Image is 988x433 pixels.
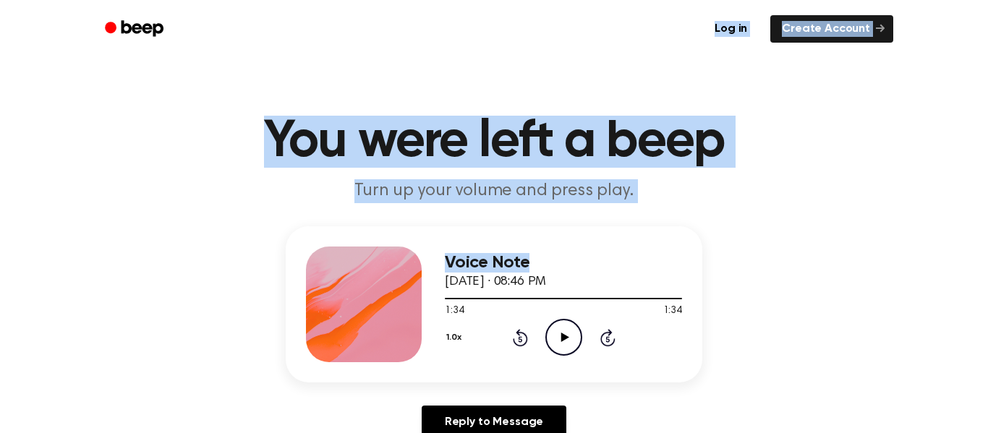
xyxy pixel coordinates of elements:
[700,12,762,46] a: Log in
[95,15,176,43] a: Beep
[770,15,893,43] a: Create Account
[445,325,467,350] button: 1.0x
[445,304,464,319] span: 1:34
[124,116,864,168] h1: You were left a beep
[445,275,546,288] span: [DATE] · 08:46 PM
[663,304,682,319] span: 1:34
[445,253,682,273] h3: Voice Note
[216,179,772,203] p: Turn up your volume and press play.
